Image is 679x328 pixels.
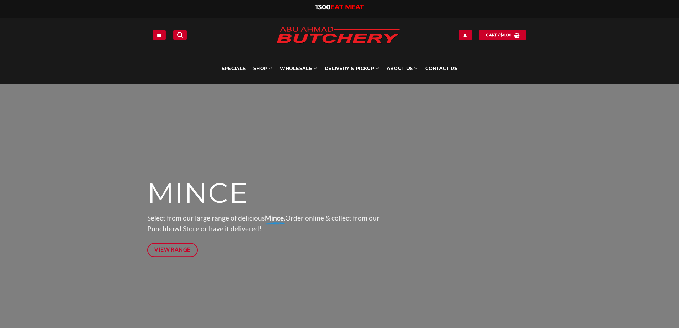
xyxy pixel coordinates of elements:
strong: Mince. [265,214,285,222]
a: View Range [147,243,198,257]
a: Wholesale [280,54,317,84]
a: Login [459,30,472,40]
img: Abu Ahmad Butchery [270,22,406,49]
a: Delivery & Pickup [325,54,379,84]
span: Cart / [486,32,511,38]
span: MINCE [147,176,249,210]
a: Contact Us [425,54,457,84]
a: Specials [222,54,246,84]
span: 1300 [315,3,330,11]
a: SHOP [253,54,272,84]
a: View cart [479,30,526,40]
a: 1300EAT MEAT [315,3,364,11]
span: Select from our large range of delicious Order online & collect from our Punchbowl Store or have ... [147,214,380,233]
span: View Range [154,245,191,254]
span: EAT MEAT [330,3,364,11]
a: Search [173,30,187,40]
bdi: 0.00 [500,32,512,37]
a: About Us [387,54,417,84]
span: $ [500,32,503,38]
a: Menu [153,30,166,40]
